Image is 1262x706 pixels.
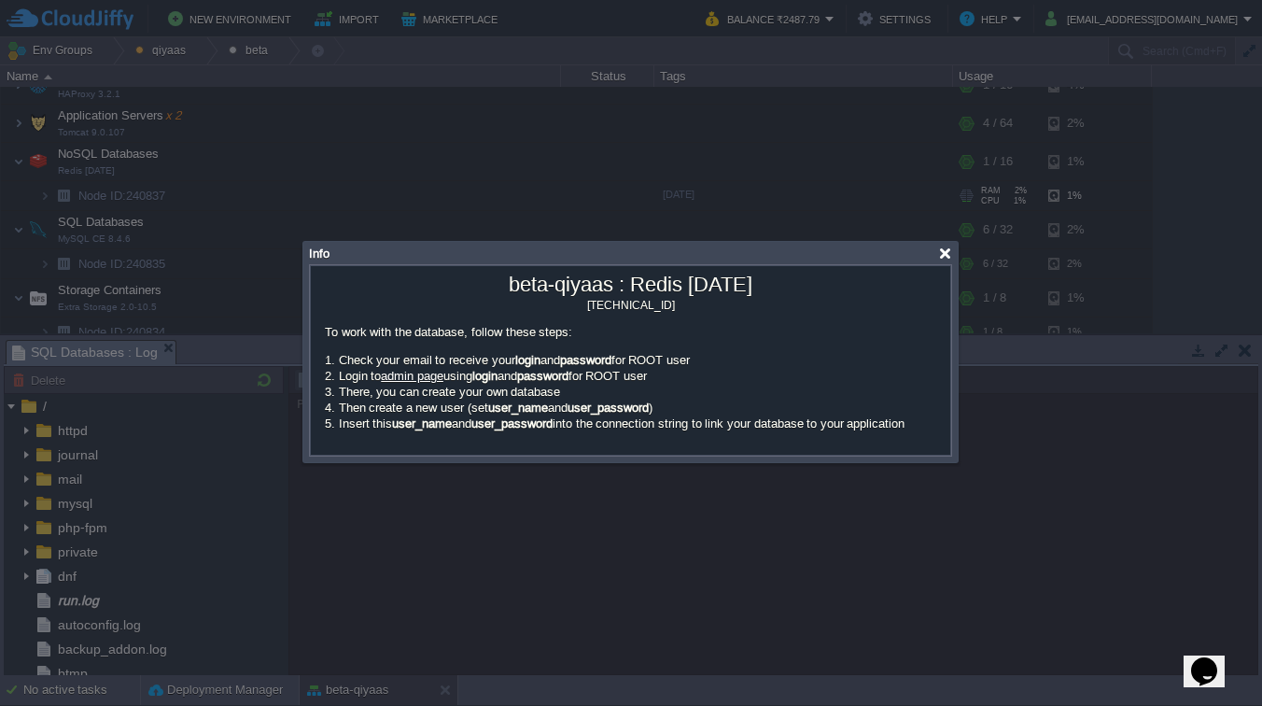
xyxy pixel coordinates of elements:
[315,312,946,352] p: To work with the database, follow these steps:
[325,400,946,416] li: Then create a new user (set and )
[309,247,330,261] span: Info
[560,353,611,367] b: password
[325,368,946,384] li: Login to using and for ROOT user
[472,369,498,383] b: login
[325,384,946,400] li: There, you can create your own database
[488,401,548,415] b: user_name
[471,417,553,431] b: user_password
[515,353,540,367] b: login
[1184,631,1243,687] iframe: chat widget
[517,369,568,383] b: password
[381,369,443,383] a: admin page
[568,401,649,415] b: user_password
[392,417,452,431] b: user_name
[315,297,946,312] div: [TECHNICAL_ID]
[325,416,946,431] li: Insert this and into the connection string to link your database to your application
[315,271,946,297] div: beta-qiyaas : Redis [DATE]
[325,352,946,368] li: Check your email to receive your and for ROOT user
